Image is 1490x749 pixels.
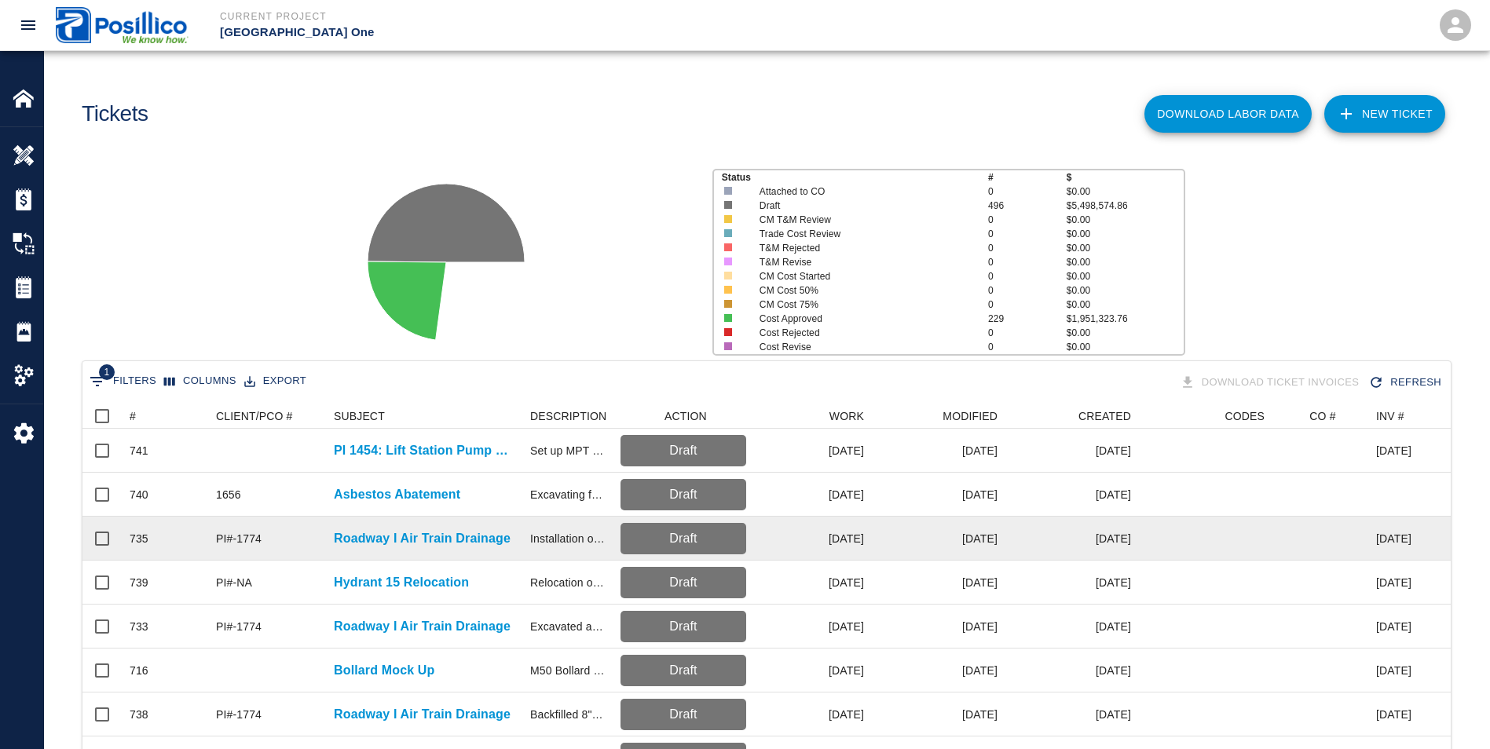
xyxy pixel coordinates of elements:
div: CO # [1309,404,1335,429]
div: [DATE] [754,605,872,649]
p: $0.00 [1067,227,1184,241]
p: $5,498,574.86 [1067,199,1184,213]
a: Roadway I Air Train Drainage [334,529,511,548]
div: PI#-1774 [216,707,262,722]
div: [DATE] [872,692,1005,736]
div: [DATE] [872,561,1005,605]
div: # [130,404,136,429]
p: Draft [760,199,965,213]
p: $0.00 [1067,269,1184,283]
div: [DATE] [1005,605,1139,649]
div: DESCRIPTION [530,404,606,429]
div: [DATE] [1005,429,1139,473]
p: Cost Revise [760,340,965,354]
button: Refresh [1365,369,1448,396]
div: Backfilled 8" DIP airtrain drainage [530,707,605,722]
div: Installation of 12" DIP pipe for airtrain drainage [530,531,605,546]
p: $0.00 [1067,213,1184,227]
p: $0.00 [1067,185,1184,199]
div: MODIFIED [872,404,1005,429]
p: Status [722,170,988,185]
div: MODIFIED [943,404,998,429]
div: [DATE] [872,649,1005,692]
p: 0 [988,213,1067,227]
div: [DATE] [754,561,872,605]
div: Refresh the list [1365,369,1448,396]
div: 1656 [216,487,241,502]
p: $0.00 [1067,326,1184,340]
div: [DATE] [872,429,1005,473]
p: CM Cost 75% [760,298,965,312]
button: Select columns [160,369,240,393]
div: CLIENT/PCO # [208,404,326,429]
p: $0.00 [1067,340,1184,354]
span: 1 [99,364,115,380]
p: Cost Approved [760,312,965,326]
div: June 2025 [1376,663,1411,678]
div: WORK [754,404,872,429]
div: [DATE] [872,517,1005,561]
div: INV # [1368,404,1459,429]
p: 0 [988,227,1067,241]
div: # [122,404,208,429]
p: T&M Revise [760,255,965,269]
p: 0 [988,255,1067,269]
div: July 2025 [1376,619,1411,634]
div: [DATE] [754,692,872,736]
p: 0 [988,283,1067,298]
p: CM Cost 50% [760,283,965,298]
p: PI 1454: Lift Station Pump Replacement [334,441,514,460]
div: 735 [130,531,148,546]
div: Set up MPT + shoulder closure to bring in vac truck. Clean out lift station and dispose spoils of... [530,443,605,459]
div: 741 [130,443,148,459]
div: [DATE] [1005,517,1139,561]
div: CREATED [1005,404,1139,429]
div: [DATE] [1005,649,1139,692]
div: [DATE] [872,605,1005,649]
p: Draft [627,705,740,724]
a: Roadway I Air Train Drainage [334,705,511,724]
button: open drawer [9,6,47,44]
div: PI#-NA [216,575,252,590]
a: NEW TICKET [1324,95,1445,133]
div: [DATE] [872,473,1005,517]
p: Current Project [220,9,830,24]
p: 0 [988,269,1067,283]
p: T&M Rejected [760,241,965,255]
p: $0.00 [1067,283,1184,298]
a: Asbestos Abatement [334,485,460,504]
div: 738 [130,707,148,722]
p: CM Cost Started [760,269,965,283]
p: $0.00 [1067,241,1184,255]
div: PI#-1774 [216,619,262,634]
div: [DATE] [754,649,872,692]
div: July 2025 [1376,575,1411,590]
p: Draft [627,617,740,636]
p: Draft [627,661,740,680]
div: ACTION [613,404,754,429]
button: Show filters [86,369,160,394]
p: [GEOGRAPHIC_DATA] One [220,24,830,42]
div: M50 Bollard Mockup Bondo and epoxy paint on sample [530,663,605,678]
div: SUBJECT [326,404,522,429]
a: Bollard Mock Up [334,661,435,680]
p: # [988,170,1067,185]
div: [DATE] [1005,561,1139,605]
button: Export [240,369,310,393]
div: [DATE] [754,473,872,517]
p: 0 [988,298,1067,312]
p: Cost Rejected [760,326,965,340]
p: 0 [988,340,1067,354]
button: Download Labor Data [1144,95,1312,133]
div: INV # [1376,404,1404,429]
iframe: Chat Widget [1411,674,1490,749]
p: Draft [627,485,740,504]
div: DESCRIPTION [522,404,613,429]
p: 496 [988,199,1067,213]
div: Excavated and installed 8" DIP for airtrain drainage col 66 [530,619,605,634]
div: Tickets download in groups of 15 [1177,369,1366,396]
h1: Tickets [82,101,148,127]
div: CO # [1272,404,1368,429]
